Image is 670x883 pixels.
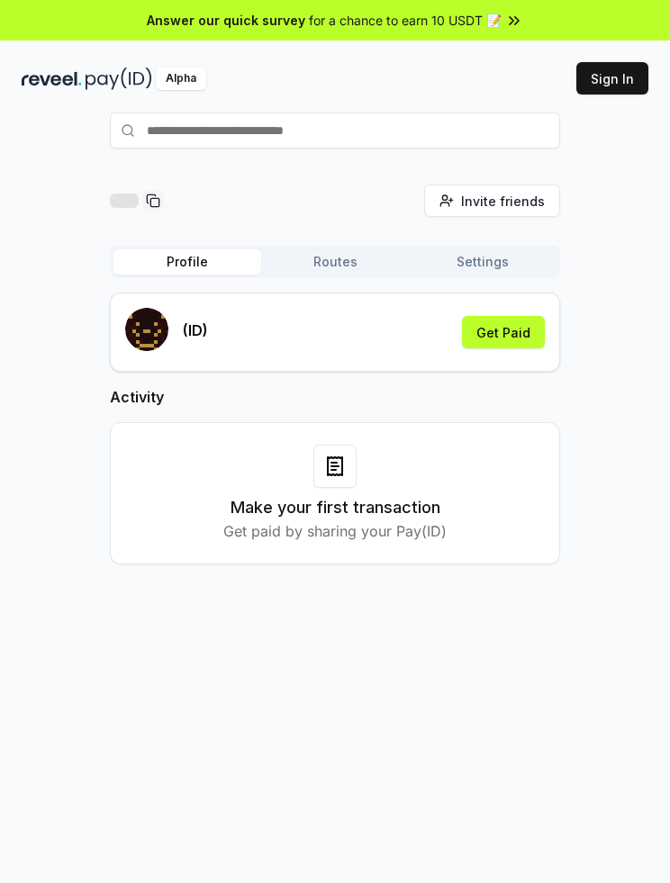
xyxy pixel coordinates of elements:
span: Invite friends [461,192,545,211]
img: pay_id [86,68,152,90]
img: reveel_dark [22,68,82,90]
span: Answer our quick survey [147,11,305,30]
button: Profile [113,249,261,275]
button: Invite friends [424,185,560,217]
span: for a chance to earn 10 USDT 📝 [309,11,502,30]
p: Get paid by sharing your Pay(ID) [223,520,447,542]
div: Alpha [156,68,206,90]
h3: Make your first transaction [231,495,440,520]
button: Settings [409,249,557,275]
button: Get Paid [462,316,545,348]
button: Sign In [576,62,648,95]
h2: Activity [110,386,560,408]
button: Routes [261,249,409,275]
p: (ID) [183,320,208,341]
